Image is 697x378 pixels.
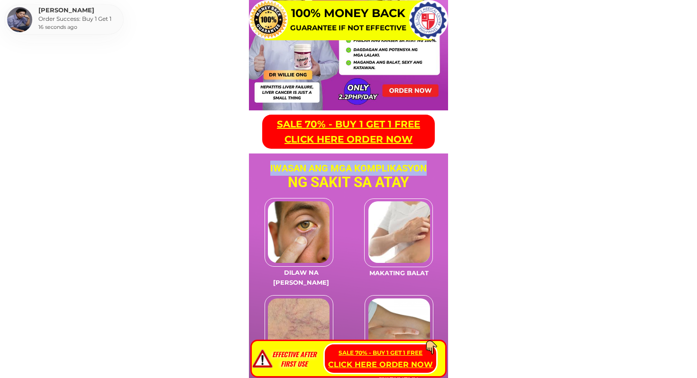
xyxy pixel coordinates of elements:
[287,4,409,22] h3: 100% MONEY BACK
[253,161,444,176] h3: Iwasan ang mga komplikasyon
[356,268,442,278] h5: Makating balat
[262,115,435,148] p: SALE 70% - BUY 1 GET 1 FREE CLICK HERE ORDER NOW
[287,22,409,34] h3: GUARANTEE IF NOT EFFECTIVE
[261,268,342,288] h5: Dilaw na [PERSON_NAME]
[268,350,320,368] div: EFFECTIVE AFTER FIRST USE
[325,344,436,372] p: CLICK HERE ORDER NOW
[339,349,422,356] span: SALE 70% - BUY 1 GET 1 FREE
[279,171,418,194] div: NG SAKIT SA ATAY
